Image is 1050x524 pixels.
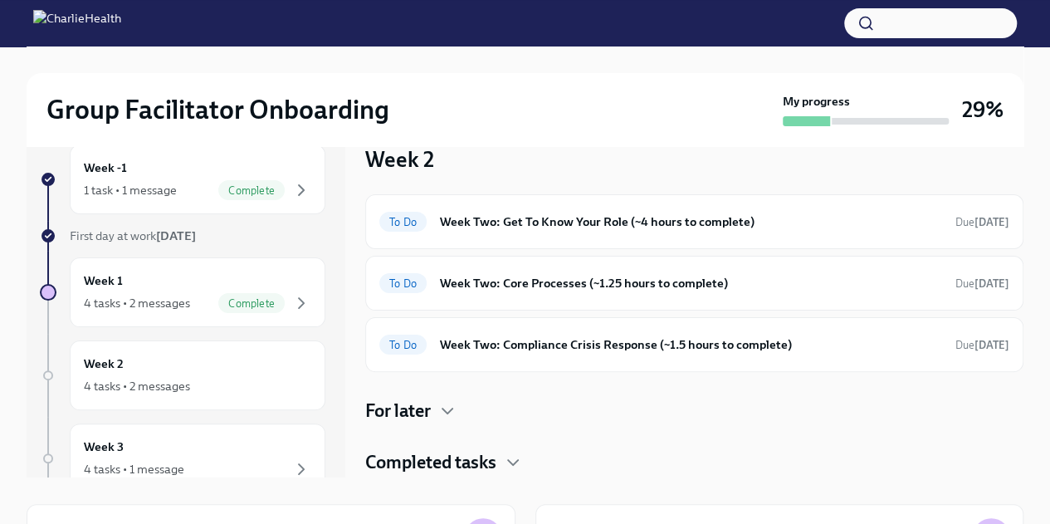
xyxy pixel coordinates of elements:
[955,216,1009,228] span: Due
[84,272,123,290] h6: Week 1
[955,337,1009,353] span: September 8th, 2025 10:00
[84,438,124,456] h6: Week 3
[156,228,196,243] strong: [DATE]
[84,355,124,373] h6: Week 2
[40,340,325,410] a: Week 24 tasks • 2 messages
[365,399,431,424] h4: For later
[783,93,850,110] strong: My progress
[379,216,427,228] span: To Do
[974,216,1009,228] strong: [DATE]
[84,378,190,394] div: 4 tasks • 2 messages
[955,339,1009,351] span: Due
[379,331,1009,358] a: To DoWeek Two: Compliance Crisis Response (~1.5 hours to complete)Due[DATE]
[365,450,496,475] h4: Completed tasks
[974,339,1009,351] strong: [DATE]
[974,277,1009,290] strong: [DATE]
[379,208,1009,235] a: To DoWeek Two: Get To Know Your Role (~4 hours to complete)Due[DATE]
[379,339,427,351] span: To Do
[955,277,1009,290] span: Due
[84,295,190,311] div: 4 tasks • 2 messages
[962,95,1004,125] h3: 29%
[70,228,196,243] span: First day at work
[84,461,184,477] div: 4 tasks • 1 message
[365,450,1023,475] div: Completed tasks
[46,93,389,126] h2: Group Facilitator Onboarding
[84,182,177,198] div: 1 task • 1 message
[218,297,285,310] span: Complete
[379,270,1009,296] a: To DoWeek Two: Core Processes (~1.25 hours to complete)Due[DATE]
[40,424,325,493] a: Week 34 tasks • 1 message
[955,214,1009,230] span: September 8th, 2025 10:00
[440,335,942,354] h6: Week Two: Compliance Crisis Response (~1.5 hours to complete)
[218,184,285,197] span: Complete
[440,274,942,292] h6: Week Two: Core Processes (~1.25 hours to complete)
[440,213,942,231] h6: Week Two: Get To Know Your Role (~4 hours to complete)
[365,399,1023,424] div: For later
[40,228,325,244] a: First day at work[DATE]
[33,10,121,37] img: CharlieHealth
[40,257,325,327] a: Week 14 tasks • 2 messagesComplete
[40,144,325,214] a: Week -11 task • 1 messageComplete
[365,144,434,174] h3: Week 2
[955,276,1009,291] span: September 8th, 2025 10:00
[379,277,427,290] span: To Do
[84,159,127,177] h6: Week -1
